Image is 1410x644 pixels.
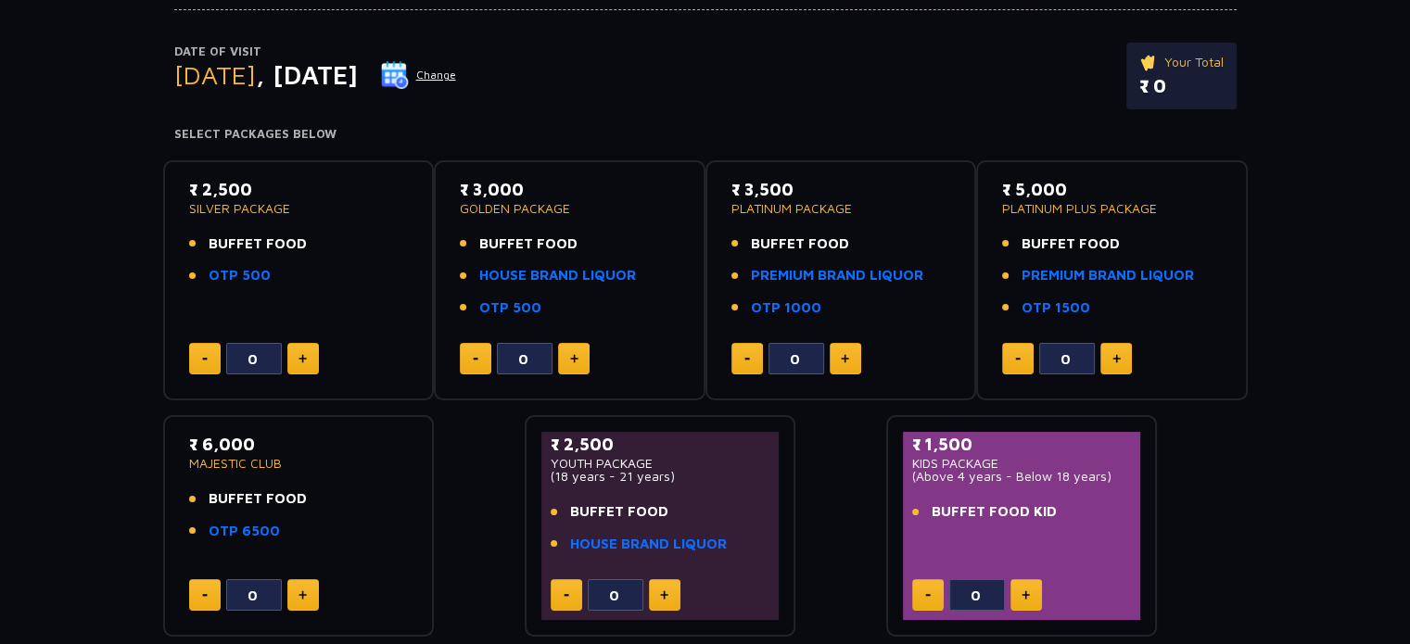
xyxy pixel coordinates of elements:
[551,470,770,483] p: (18 years - 21 years)
[209,265,271,286] a: OTP 500
[1022,297,1090,319] a: OTP 1500
[1002,202,1222,215] p: PLATINUM PLUS PACKAGE
[1022,234,1120,255] span: BUFFET FOOD
[174,43,457,61] p: Date of Visit
[1022,590,1030,600] img: plus
[1002,177,1222,202] p: ₹ 5,000
[299,354,307,363] img: plus
[912,470,1132,483] p: (Above 4 years - Below 18 years)
[570,501,668,523] span: BUFFET FOOD
[202,358,208,360] img: minus
[380,60,457,90] button: Change
[1139,72,1224,100] p: ₹ 0
[564,594,569,597] img: minus
[551,457,770,470] p: YOUTH PACKAGE
[912,432,1132,457] p: ₹ 1,500
[209,488,307,510] span: BUFFET FOOD
[570,354,578,363] img: plus
[1112,354,1121,363] img: plus
[189,202,409,215] p: SILVER PACKAGE
[256,59,358,90] span: , [DATE]
[479,297,541,319] a: OTP 500
[731,202,951,215] p: PLATINUM PACKAGE
[460,202,680,215] p: GOLDEN PACKAGE
[925,594,931,597] img: minus
[479,234,578,255] span: BUFFET FOOD
[189,432,409,457] p: ₹ 6,000
[202,594,208,597] img: minus
[751,297,821,319] a: OTP 1000
[551,432,770,457] p: ₹ 2,500
[912,457,1132,470] p: KIDS PACKAGE
[1139,52,1159,72] img: ticket
[751,234,849,255] span: BUFFET FOOD
[932,501,1057,523] span: BUFFET FOOD KID
[841,354,849,363] img: plus
[1022,265,1194,286] a: PREMIUM BRAND LIQUOR
[174,59,256,90] span: [DATE]
[473,358,478,360] img: minus
[479,265,636,286] a: HOUSE BRAND LIQUOR
[570,534,727,555] a: HOUSE BRAND LIQUOR
[209,234,307,255] span: BUFFET FOOD
[174,127,1237,142] h4: Select Packages Below
[1015,358,1021,360] img: minus
[744,358,750,360] img: minus
[209,521,280,542] a: OTP 6500
[189,177,409,202] p: ₹ 2,500
[751,265,923,286] a: PREMIUM BRAND LIQUOR
[1139,52,1224,72] p: Your Total
[299,590,307,600] img: plus
[189,457,409,470] p: MAJESTIC CLUB
[660,590,668,600] img: plus
[731,177,951,202] p: ₹ 3,500
[460,177,680,202] p: ₹ 3,000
